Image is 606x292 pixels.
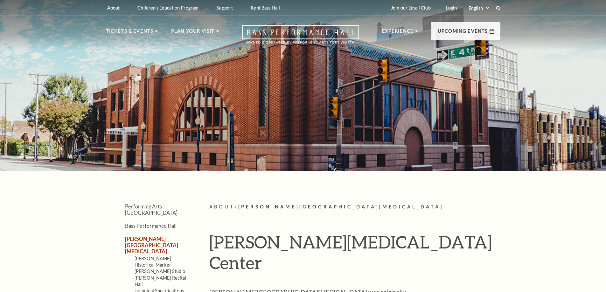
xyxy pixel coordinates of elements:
p: Support [216,5,233,10]
p: Rent Bass Hall [251,5,280,10]
p: Plan Your Visit [171,27,215,39]
span: About [209,204,235,209]
a: Performing Arts [GEOGRAPHIC_DATA] [125,203,178,215]
p: Experience [382,27,414,39]
p: Children's Education Program [137,5,199,10]
h1: [PERSON_NAME][MEDICAL_DATA] Center [209,232,500,278]
a: [PERSON_NAME] Studio [135,268,185,274]
a: [PERSON_NAME] Recital Hall [135,275,186,287]
select: Select: [467,5,490,11]
a: [PERSON_NAME][GEOGRAPHIC_DATA][MEDICAL_DATA] [125,236,178,254]
span: [PERSON_NAME][GEOGRAPHIC_DATA][MEDICAL_DATA] [238,204,444,209]
p: Tickets & Events [106,27,154,39]
p: / [209,203,500,211]
p: About [107,5,120,10]
a: [PERSON_NAME] Historical Marker [135,256,171,268]
a: Bass Performance Hall [125,223,177,229]
p: Upcoming Events [438,27,488,39]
